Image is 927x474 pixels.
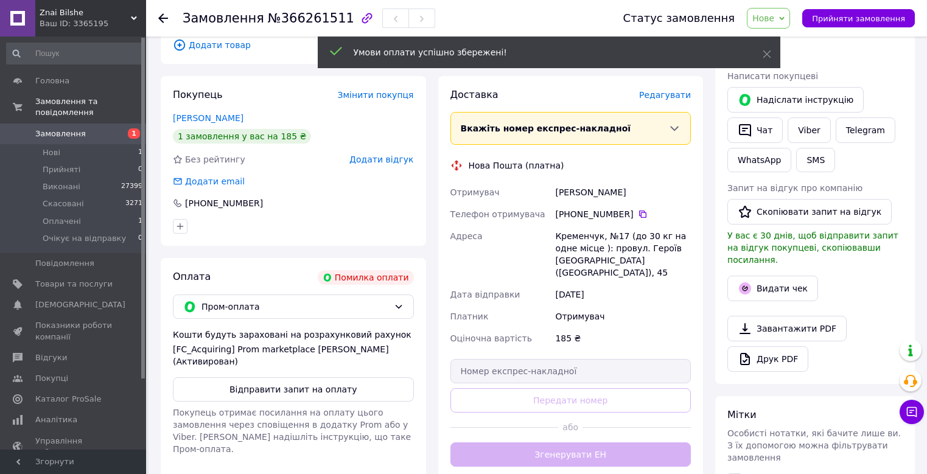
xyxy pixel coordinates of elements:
[138,233,142,244] span: 0
[450,187,500,197] span: Отримувач
[35,394,101,405] span: Каталог ProSale
[450,231,483,241] span: Адреса
[900,400,924,424] button: Чат з покупцем
[836,117,895,143] a: Telegram
[268,11,354,26] span: №366261511
[802,9,915,27] button: Прийняти замовлення
[727,409,757,420] span: Мітки
[138,164,142,175] span: 0
[812,14,905,23] span: Прийняти замовлення
[727,117,783,143] button: Чат
[727,199,892,225] button: Скопіювати запит на відгук
[35,128,86,139] span: Замовлення
[173,377,414,402] button: Відправити запит на оплату
[450,89,498,100] span: Доставка
[43,216,81,227] span: Оплачені
[183,11,264,26] span: Замовлення
[138,216,142,227] span: 1
[35,279,113,290] span: Товари та послуги
[553,181,693,203] div: [PERSON_NAME]
[173,343,414,368] div: [FC_Acquiring] Prom marketplace [PERSON_NAME] (Активирован)
[318,270,414,285] div: Помилка оплати
[35,352,67,363] span: Відгуки
[555,208,691,220] div: [PHONE_NUMBER]
[35,373,68,384] span: Покупці
[128,128,140,139] span: 1
[121,181,142,192] span: 27399
[173,408,411,454] span: Покупець отримає посилання на оплату цього замовлення через сповіщення в додатку Prom або у Viber...
[185,155,245,164] span: Без рейтингу
[450,333,532,343] span: Оціночна вартість
[553,284,693,305] div: [DATE]
[43,164,80,175] span: Прийняті
[450,312,489,321] span: Платник
[158,12,168,24] div: Повернутися назад
[727,276,818,301] button: Видати чек
[173,89,223,100] span: Покупець
[43,181,80,192] span: Виконані
[201,300,389,313] span: Пром-оплата
[35,299,125,310] span: [DEMOGRAPHIC_DATA]
[788,117,830,143] a: Viber
[450,359,691,383] input: Номер експрес-накладної
[727,231,898,265] span: У вас є 30 днів, щоб відправити запит на відгук покупцеві, скопіювавши посилання.
[639,90,691,100] span: Редагувати
[727,428,901,462] span: Особисті нотатки, які бачите лише ви. З їх допомогою можна фільтрувати замовлення
[35,436,113,458] span: Управління сайтом
[35,320,113,342] span: Показники роботи компанії
[173,329,414,368] div: Кошти будуть зараховані на розрахунковий рахунок
[173,271,211,282] span: Оплата
[796,148,835,172] button: SMS
[35,258,94,269] span: Повідомлення
[184,197,264,209] div: [PHONE_NUMBER]
[125,198,142,209] span: 3271
[553,225,693,284] div: Кременчук, №17 (до 30 кг на одне місце ): провул. Героїв [GEOGRAPHIC_DATA] ([GEOGRAPHIC_DATA]), 45
[184,175,246,187] div: Додати email
[466,159,567,172] div: Нова Пошта (платна)
[6,43,144,64] input: Пошук
[727,346,808,372] a: Друк PDF
[727,316,847,341] a: Завантажити PDF
[354,46,732,58] div: Умови оплати успішно збережені!
[35,96,146,118] span: Замовлення та повідомлення
[43,198,84,209] span: Скасовані
[173,113,243,123] a: [PERSON_NAME]
[173,129,311,144] div: 1 замовлення у вас на 185 ₴
[349,155,413,164] span: Додати відгук
[752,13,774,23] span: Нове
[727,183,862,193] span: Запит на відгук про компанію
[43,233,126,244] span: Очікує на відправку
[40,18,146,29] div: Ваш ID: 3365195
[138,147,142,158] span: 1
[727,71,818,81] span: Написати покупцеві
[558,421,582,433] span: або
[461,124,631,133] span: Вкажіть номер експрес-накладної
[450,209,545,219] span: Телефон отримувача
[727,148,791,172] a: WhatsApp
[338,90,414,100] span: Змінити покупця
[173,38,691,52] span: Додати товар
[172,175,246,187] div: Додати email
[35,414,77,425] span: Аналітика
[35,75,69,86] span: Головна
[43,147,60,158] span: Нові
[727,87,864,113] button: Надіслати інструкцію
[623,12,735,24] div: Статус замовлення
[553,305,693,327] div: Отримувач
[450,290,520,299] span: Дата відправки
[553,327,693,349] div: 185 ₴
[40,7,131,18] span: Znai Bilshe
